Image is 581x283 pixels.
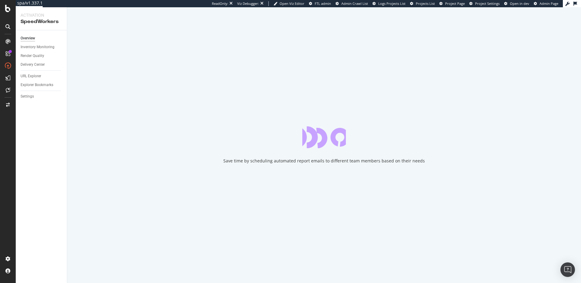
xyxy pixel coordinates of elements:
span: Open Viz Editor [280,1,304,6]
div: ReadOnly: [212,1,228,6]
div: Overview [21,35,35,42]
span: Admin Crawl List [341,1,368,6]
a: Open Viz Editor [274,1,304,6]
div: animation [302,126,346,148]
span: FTL admin [315,1,331,6]
span: Logs Projects List [378,1,405,6]
a: Explorer Bookmarks [21,82,63,88]
div: SpeedWorkers [21,18,62,25]
a: Project Page [439,1,465,6]
div: Render Quality [21,53,44,59]
span: Admin Page [540,1,558,6]
div: Save time by scheduling automated report emails to different team members based on their needs [223,158,425,164]
div: Inventory Monitoring [21,44,54,50]
a: Admin Page [534,1,558,6]
div: Explorer Bookmarks [21,82,53,88]
div: Activation [21,12,62,18]
span: Open in dev [510,1,529,6]
span: Project Page [445,1,465,6]
div: Viz Debugger: [237,1,259,6]
a: Admin Crawl List [336,1,368,6]
a: Delivery Center [21,62,63,68]
a: Inventory Monitoring [21,44,63,50]
a: Logs Projects List [373,1,405,6]
span: Projects List [416,1,435,6]
div: Open Intercom Messenger [560,262,575,277]
a: Projects List [410,1,435,6]
a: Open in dev [504,1,529,6]
a: Settings [21,93,63,100]
div: Delivery Center [21,62,45,68]
a: Render Quality [21,53,63,59]
div: URL Explorer [21,73,41,79]
a: URL Explorer [21,73,63,79]
a: FTL admin [309,1,331,6]
a: Project Settings [469,1,500,6]
span: Project Settings [475,1,500,6]
a: Overview [21,35,63,42]
div: Settings [21,93,34,100]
